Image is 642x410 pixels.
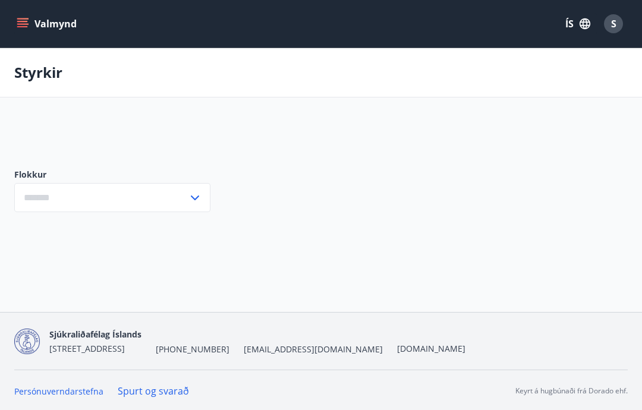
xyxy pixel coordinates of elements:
[397,343,465,354] a: [DOMAIN_NAME]
[14,13,81,34] button: menu
[559,13,597,34] button: ÍS
[156,343,229,355] span: [PHONE_NUMBER]
[14,169,210,181] label: Flokkur
[14,329,40,354] img: d7T4au2pYIU9thVz4WmmUT9xvMNnFvdnscGDOPEg.png
[49,329,141,340] span: Sjúkraliðafélag Íslands
[611,17,616,30] span: S
[515,386,628,396] p: Keyrt á hugbúnaði frá Dorado ehf.
[14,62,62,83] p: Styrkir
[118,384,189,398] a: Spurt og svarað
[14,386,103,397] a: Persónuverndarstefna
[244,343,383,355] span: [EMAIL_ADDRESS][DOMAIN_NAME]
[49,343,125,354] span: [STREET_ADDRESS]
[599,10,628,38] button: S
